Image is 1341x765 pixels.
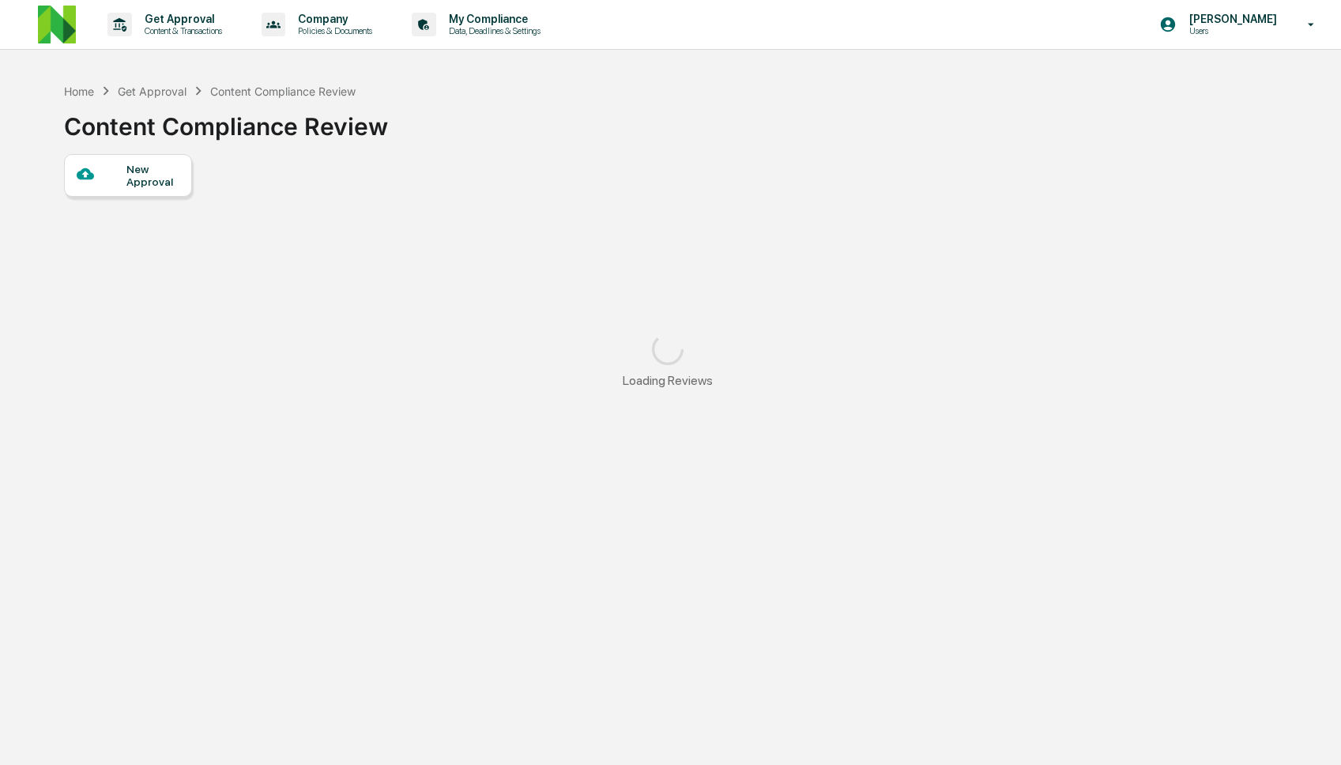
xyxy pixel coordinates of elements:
[64,85,94,98] div: Home
[126,163,179,188] div: New Approval
[436,13,548,25] p: My Compliance
[38,6,76,43] img: logo
[210,85,356,98] div: Content Compliance Review
[132,25,230,36] p: Content & Transactions
[132,13,230,25] p: Get Approval
[1177,25,1285,36] p: Users
[285,25,380,36] p: Policies & Documents
[1177,13,1285,25] p: [PERSON_NAME]
[285,13,380,25] p: Company
[64,100,388,141] div: Content Compliance Review
[623,373,713,388] div: Loading Reviews
[118,85,186,98] div: Get Approval
[436,25,548,36] p: Data, Deadlines & Settings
